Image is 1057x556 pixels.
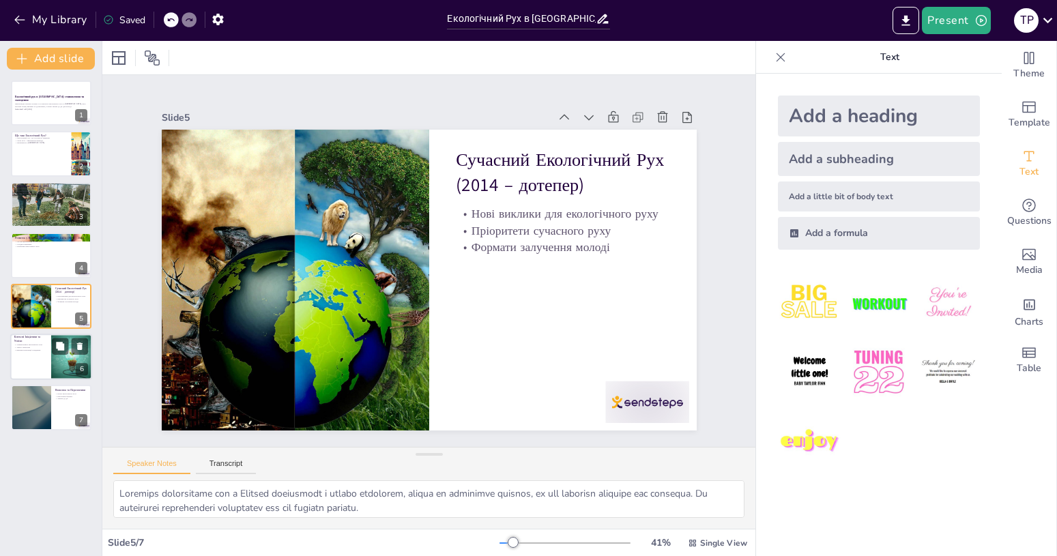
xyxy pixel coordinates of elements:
[144,50,160,66] span: Position
[75,414,87,426] div: 7
[55,300,87,303] p: Формати залучення молоді
[15,138,68,141] p: Мета руху - збереження природи
[14,344,47,347] p: Успішні кейси екологічного руху
[459,209,674,248] p: Нові виклики для екологічного руху
[916,340,980,404] img: 6.jpeg
[11,182,91,227] div: https://cdn.sendsteps.com/images/logo/sendsteps_logo_white.pnghttps://cdn.sendsteps.com/images/lo...
[196,459,257,474] button: Transcript
[778,410,841,473] img: 7.jpeg
[55,287,87,294] p: Сучасний Екологічний Рух (2014 – дотепер)
[15,184,87,188] p: Становлення (Етапи до 1991)
[75,211,87,223] div: 3
[1002,139,1056,188] div: Add text boxes
[14,349,47,351] p: Виклики інтеграції стандартів
[14,346,47,349] p: Захист територій
[1014,8,1039,33] div: T P
[778,142,980,176] div: Add a subheading
[113,480,744,518] textarea: Loremips dolorsitame con a Elitsed doeiusmodt i utlabo etdolorem, aliqua en adminimve quisnos, ex...
[15,246,87,248] p: Проблеми екологічного руху
[11,233,91,278] div: https://cdn.sendsteps.com/images/logo/sendsteps_logo_white.pnghttps://cdn.sendsteps.com/images/lo...
[847,340,910,404] img: 5.jpeg
[778,181,980,211] div: Add a little bit of body text
[108,536,499,549] div: Slide 5 / 7
[55,295,87,297] p: Нові виклики для екологічного руху
[15,187,87,190] p: Перші кроки екологічного руху
[778,96,980,136] div: Add a heading
[1009,115,1050,130] span: Template
[1002,287,1056,336] div: Add charts and graphs
[75,109,87,121] div: 1
[1002,237,1056,287] div: Add images, graphics, shapes or video
[447,9,595,29] input: Insert title
[1019,164,1039,179] span: Text
[1016,263,1043,278] span: Media
[75,312,87,325] div: 5
[15,241,87,244] p: Інституціоналізація екологічного руху
[847,272,910,335] img: 2.jpeg
[15,243,87,246] p: Основні напрямки
[778,340,841,404] img: 4.jpeg
[55,395,87,398] p: Екологічна безпека
[113,459,190,474] button: Speaker Notes
[15,103,87,108] p: Презентація охоплює історію та сучасність екологічного руху в [GEOGRAPHIC_DATA], його ключові ета...
[76,363,88,375] div: 6
[55,388,87,392] p: Висновок та Перспективи
[1013,66,1045,81] span: Theme
[456,242,670,280] p: Формати залучення молоді
[1007,214,1052,229] span: Questions
[55,398,87,400] p: Заклик до дії
[922,7,990,34] button: Present
[55,393,87,396] p: Шлях екологічного руху
[1002,188,1056,237] div: Get real-time input from your audience
[1017,361,1041,376] span: Table
[15,95,84,102] strong: Екологічний рух в [GEOGRAPHIC_DATA]: становлення та сьогодення
[792,41,988,74] p: Text
[916,272,980,335] img: 3.jpeg
[644,536,677,549] div: 41 %
[52,338,68,354] button: Duplicate Slide
[15,133,68,137] p: Що таке Екологічний Рух?
[778,217,980,250] div: Add a formula
[11,284,91,329] div: https://cdn.sendsteps.com/images/logo/sendsteps_logo_white.pnghttps://cdn.sendsteps.com/images/lo...
[462,151,680,224] p: Сучасний Екологічний Рух (2014 – дотепер)
[103,14,145,27] div: Saved
[15,236,87,240] p: Розвиток у Незалежній [GEOGRAPHIC_DATA] (90-ті – 2014)
[15,192,87,195] p: Поява екологічних організацій
[15,136,68,139] p: Екологічний рух - це сукупність ініціатив
[75,160,87,173] div: 2
[1015,314,1043,330] span: Charts
[14,335,47,342] p: Ключові Ініціативи та Успіхи
[72,338,88,354] button: Delete Slide
[10,9,93,31] button: My Library
[7,48,95,70] button: Add slide
[75,262,87,274] div: 4
[458,225,672,264] p: Пріоритети сучасного руху
[11,81,91,126] div: https://cdn.sendsteps.com/images/logo/sendsteps_logo_white.pnghttps://cdn.sendsteps.com/images/lo...
[11,385,91,430] div: 7
[1014,7,1039,34] button: T P
[55,297,87,300] p: Пріоритети сучасного руху
[108,47,130,69] div: Layout
[10,334,92,380] div: https://cdn.sendsteps.com/images/logo/sendsteps_logo_white.pnghttps://cdn.sendsteps.com/images/lo...
[700,538,747,548] span: Single View
[15,141,68,144] p: Важливість в [GEOGRAPHIC_DATA]
[778,272,841,335] img: 1.jpeg
[1002,90,1056,139] div: Add ready made slides
[1002,41,1056,90] div: Change the overall theme
[177,84,564,137] div: Slide 5
[893,7,919,34] button: Export to PowerPoint
[15,108,87,111] p: Generated with [URL]
[11,131,91,176] div: https://cdn.sendsteps.com/images/logo/sendsteps_logo_white.pnghttps://cdn.sendsteps.com/images/lo...
[15,190,87,192] p: Чорнобильська катастрофа
[1002,336,1056,385] div: Add a table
